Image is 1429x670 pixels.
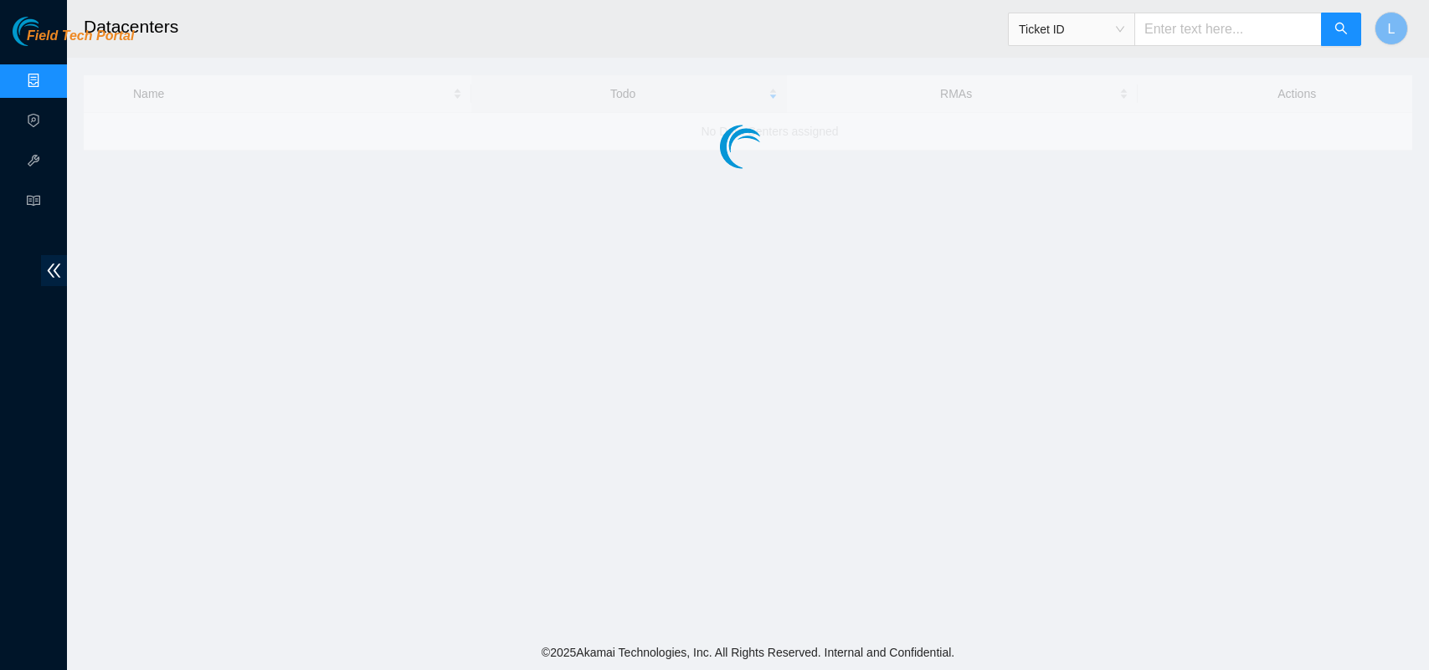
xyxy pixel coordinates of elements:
input: Enter text here... [1134,13,1322,46]
span: read [27,187,40,220]
button: L [1375,12,1408,45]
span: L [1388,18,1396,39]
span: double-left [41,255,67,286]
img: Akamai Technologies [13,17,85,46]
footer: © 2025 Akamai Technologies, Inc. All Rights Reserved. Internal and Confidential. [67,635,1429,670]
span: Field Tech Portal [27,28,134,44]
span: Ticket ID [1019,17,1124,42]
span: search [1334,22,1348,38]
a: Akamai TechnologiesField Tech Portal [13,30,134,52]
button: search [1321,13,1361,46]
